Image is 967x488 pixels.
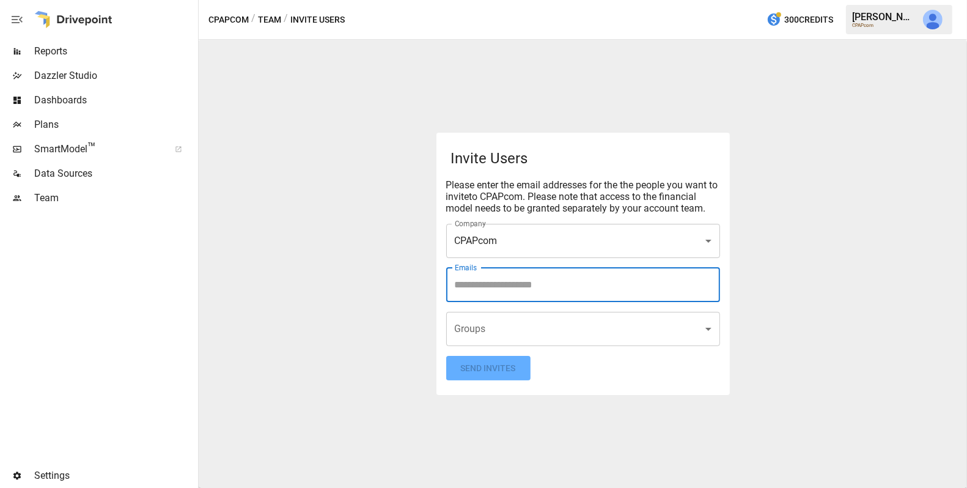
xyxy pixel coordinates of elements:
[923,10,943,29] img: Julie Wilton
[916,2,950,37] button: Julie Wilton
[34,191,196,205] span: Team
[852,11,916,23] div: [PERSON_NAME]
[258,12,281,28] button: Team
[446,224,720,258] div: CPAPcom
[251,12,256,28] div: /
[34,93,196,108] span: Dashboards
[34,44,196,59] span: Reports
[34,117,196,132] span: Plans
[852,23,916,28] div: CPAPcom
[762,9,838,31] button: 300Credits
[87,140,96,155] span: ™
[446,179,720,214] div: Please enter the email addresses for the the people you want to invite to CPAPcom . Please note t...
[455,218,486,229] label: Company
[455,262,477,273] label: Emails
[284,12,288,28] div: /
[208,12,249,28] button: CPAPcom
[34,68,196,83] span: Dazzler Studio
[34,142,161,157] span: SmartModel
[34,468,196,483] span: Settings
[784,12,833,28] span: 300 Credits
[34,166,196,181] span: Data Sources
[451,147,720,169] p: Invite Users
